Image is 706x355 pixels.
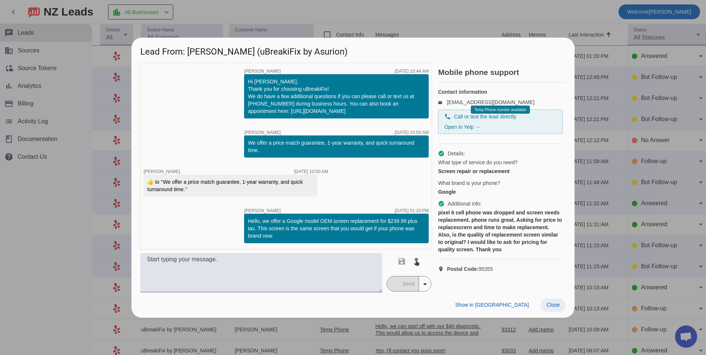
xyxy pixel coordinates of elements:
button: Show in [GEOGRAPHIC_DATA] [449,299,535,312]
span: Details: [448,150,465,157]
div: [DATE] 10:50:AM [294,169,328,174]
div: [DATE] 01:20:PM [395,208,429,213]
div: We offer a price match guarantee, 1-year warranty, and quick turnaround time.​ [248,139,425,154]
span: Close [546,302,560,308]
span: [PERSON_NAME] [244,69,281,73]
mat-icon: arrow_drop_down [421,280,429,289]
div: ​👍​ to “ We offer a price match guarantee, 1-year warranty, and quick turnaround time.​ ” [147,178,313,193]
mat-icon: check_circle [438,150,445,157]
div: pixel 6 cell phone was dropped and screen needs replacement. phone runs great. Asking for price t... [438,209,563,253]
a: [EMAIL_ADDRESS][DOMAIN_NAME] [447,99,534,105]
mat-icon: check_circle [438,200,445,207]
span: Additional info: [448,200,481,207]
div: [DATE] 10:50:AM [395,130,429,135]
span: [PERSON_NAME] [244,208,281,213]
span: 95355 [447,265,493,273]
h1: Lead From: [PERSON_NAME] (uBreakiFix by Asurion) [131,38,575,62]
span: What brand is your phone? [438,179,500,187]
span: [PERSON_NAME] [144,169,180,174]
div: [DATE] 10:44:AM [395,69,429,73]
div: Google [438,188,563,196]
span: Call or text the lead directly [454,113,516,120]
strong: Postal Code: [447,266,479,272]
button: Close [541,299,566,312]
div: Screen repair or replacement [438,168,563,175]
a: Open in Yelp → [444,124,480,130]
mat-icon: phone [444,113,451,120]
h2: Mobile phone support [438,69,566,76]
h4: Contact information [438,88,563,96]
mat-icon: location_on [438,266,447,272]
mat-icon: touch_app [412,257,421,266]
span: Temp Phone number available [474,108,526,112]
div: Hi [PERSON_NAME], Thank you for choosing uBreakiFix! We do have a few additional questions if you... [248,78,425,115]
span: [PERSON_NAME] [244,130,281,135]
span: What type of service do you need? [438,159,518,166]
div: Hello, we offer a Google model OEM screen replacement for $239.99 plus tax. This screen is the sa... [248,217,425,239]
span: Show in [GEOGRAPHIC_DATA] [455,302,529,308]
mat-icon: email [438,100,447,104]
